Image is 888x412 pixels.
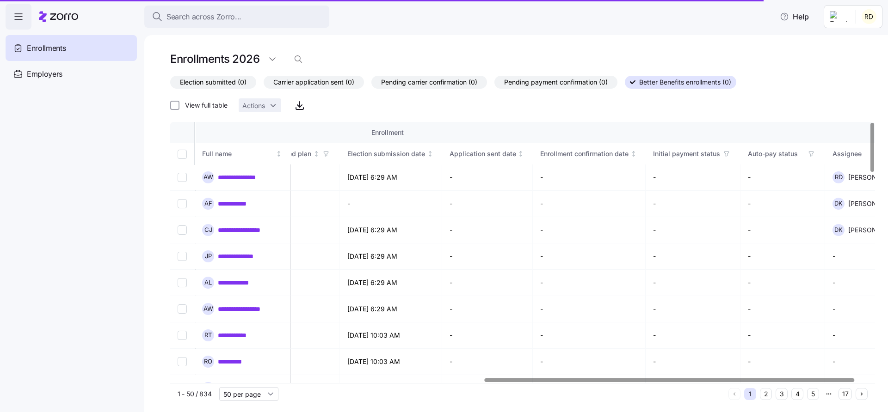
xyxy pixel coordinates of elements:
div: Full name [202,149,274,159]
td: - [740,322,825,349]
th: Full nameNot sorted [195,143,291,164]
td: - [646,270,741,296]
td: - [740,296,825,322]
span: R O [204,358,212,364]
span: C J [204,227,212,233]
td: - [257,217,340,243]
td: [DATE] 6:29 AM [340,375,442,401]
td: - [646,296,741,322]
div: Not sorted [518,151,524,157]
button: 2 [760,388,772,400]
a: Enrollments [6,35,137,61]
span: D K [834,227,843,233]
div: Initial payment status [653,149,720,159]
td: - [740,349,825,375]
td: - [740,217,825,243]
span: Pending payment confirmation (0) [504,76,608,88]
input: Select record 8 [178,357,187,366]
th: Application sent dateNot sorted [442,143,533,164]
td: - [740,375,825,401]
input: Select all records [178,150,187,159]
input: Select record 4 [178,252,187,261]
td: - [740,243,825,270]
td: [DATE] 10:03 AM [340,322,442,349]
td: - [533,375,646,401]
td: - [533,270,646,296]
td: - [646,217,741,243]
th: Election submission dateNot sorted [340,143,442,164]
input: Select record 2 [178,199,187,208]
td: - [533,191,646,217]
button: Help [772,7,816,26]
input: Select record 7 [178,331,187,340]
td: - [646,322,741,349]
td: - [442,217,533,243]
button: Next page [856,388,868,400]
td: - [257,296,340,322]
td: - [533,243,646,270]
span: Enrollments [27,42,66,54]
th: Combined planNot sorted [257,143,340,164]
td: - [442,243,533,270]
img: Employer logo [830,11,848,22]
span: A F [204,200,212,206]
td: - [646,375,741,401]
span: Pending carrier confirmation (0) [381,76,477,88]
h1: Enrollments 2026 [170,52,259,66]
div: Enrollment confirmation date [540,149,629,159]
button: 3 [776,388,788,400]
td: - [257,375,340,401]
td: - [257,270,340,296]
button: Search across Zorro... [144,6,329,28]
span: A W [203,174,213,180]
button: 5 [807,388,819,400]
td: [DATE] 10:03 AM [340,349,442,375]
button: 4 [791,388,803,400]
td: - [533,296,646,322]
a: Employers [6,61,137,87]
span: R T [204,332,212,338]
td: - [646,191,741,217]
input: Select record 5 [178,278,187,287]
td: - [442,270,533,296]
img: 9f794d0485883a9a923180f976dc9e55 [862,9,876,24]
td: - [533,322,646,349]
button: 1 [744,388,756,400]
span: 1 - 50 / 834 [178,389,212,399]
td: - [257,322,340,349]
button: Previous page [728,388,740,400]
span: A L [204,279,212,285]
span: Employers [27,68,62,80]
td: - [646,164,741,191]
span: R D [835,174,843,180]
td: - [533,164,646,191]
td: - [442,164,533,191]
input: Select record 1 [178,173,187,182]
td: [DATE] 6:29 AM [340,164,442,191]
td: - [442,349,533,375]
td: [DATE] 6:29 AM [340,270,442,296]
label: View full table [179,101,228,110]
div: Election submission date [347,149,425,159]
td: [DATE] 6:29 AM [340,217,442,243]
td: - [442,191,533,217]
span: Better Benefits enrollments (0) [639,76,731,88]
input: Select record 6 [178,304,187,314]
div: Not sorted [275,151,282,157]
span: Carrier application sent (0) [273,76,354,88]
span: J P [205,253,212,259]
td: - [340,191,442,217]
div: Not sorted [630,151,637,157]
span: Actions [242,103,265,109]
td: - [257,349,340,375]
td: - [740,164,825,191]
td: - [442,375,533,401]
button: Actions [239,98,281,112]
span: Election submitted (0) [180,76,247,88]
th: Enrollment confirmation dateNot sorted [533,143,646,164]
td: - [740,191,825,217]
div: Auto-pay status [748,149,804,159]
td: - [257,191,340,217]
span: D K [834,200,843,206]
input: Select record 3 [178,225,187,235]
